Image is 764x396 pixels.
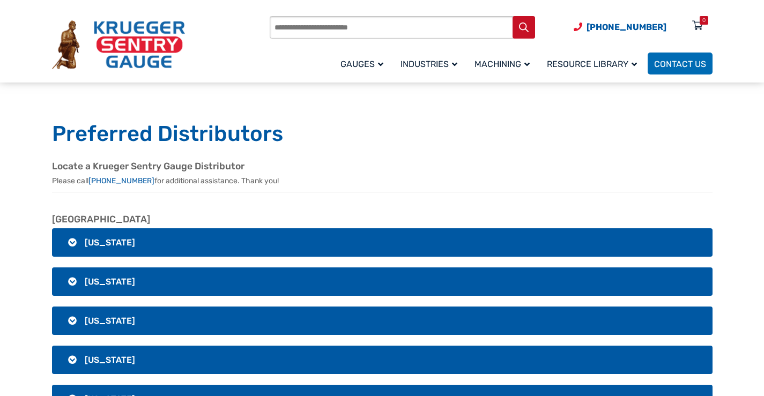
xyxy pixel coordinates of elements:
span: [US_STATE] [85,277,135,287]
span: Gauges [340,59,383,69]
span: [US_STATE] [85,316,135,326]
h2: [GEOGRAPHIC_DATA] [52,214,713,226]
a: Industries [394,51,468,76]
a: Contact Us [648,53,713,74]
a: Phone Number (920) 434-8860 [574,20,666,34]
a: Resource Library [540,51,648,76]
h1: Preferred Distributors [52,121,713,147]
span: [PHONE_NUMBER] [587,22,666,32]
span: Machining [474,59,530,69]
img: Krueger Sentry Gauge [52,20,185,70]
a: Machining [468,51,540,76]
span: [US_STATE] [85,237,135,248]
span: Contact Us [654,59,706,69]
a: [PHONE_NUMBER] [88,176,154,185]
span: [US_STATE] [85,355,135,365]
div: 0 [702,16,706,25]
p: Please call for additional assistance. Thank you! [52,175,713,186]
span: Resource Library [547,59,637,69]
a: Gauges [334,51,394,76]
h2: Locate a Krueger Sentry Gauge Distributor [52,161,713,173]
span: Industries [400,59,457,69]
